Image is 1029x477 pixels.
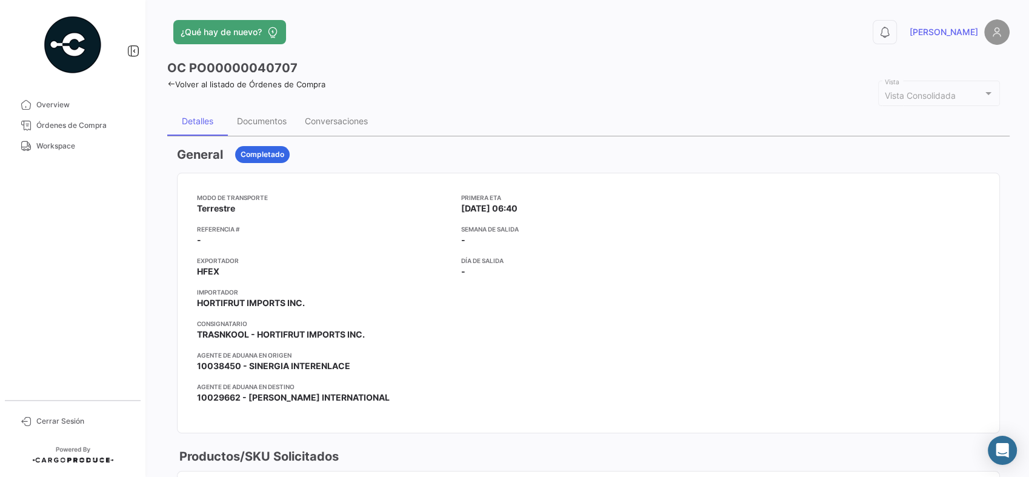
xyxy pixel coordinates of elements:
app-card-info-title: Primera ETA [461,193,716,202]
h3: OC PO00000040707 [167,59,298,76]
app-card-info-title: Semana de Salida [461,224,716,234]
mat-select-trigger: Vista Consolidada [885,90,956,101]
h3: General [177,146,223,163]
span: Cerrar Sesión [36,416,131,427]
span: - [461,265,465,278]
span: Completado [241,149,284,160]
span: HFEX [197,265,219,278]
app-card-info-title: Importador [197,287,451,297]
app-card-info-title: Agente de Aduana en Destino [197,382,451,392]
div: Abrir Intercom Messenger [988,436,1017,465]
app-card-info-title: Día de Salida [461,256,716,265]
app-card-info-title: Exportador [197,256,451,265]
img: powered-by.png [42,15,103,75]
button: ¿Qué hay de nuevo? [173,20,286,44]
app-card-info-title: Referencia # [197,224,451,234]
a: Workspace [10,136,136,156]
span: ¿Qué hay de nuevo? [181,26,262,38]
span: 10038450 - SINERGIA INTERENLACE [197,360,350,372]
span: 10029662 - [PERSON_NAME] INTERNATIONAL [197,392,390,404]
span: Overview [36,99,131,110]
span: Órdenes de Compra [36,120,131,131]
app-card-info-title: Agente de Aduana en Origen [197,350,451,360]
img: placeholder-user.png [984,19,1010,45]
span: HORTIFRUT IMPORTS INC. [197,297,305,309]
a: Volver al listado de Órdenes de Compra [167,79,325,89]
app-card-info-title: Consignatario [197,319,451,329]
span: - [461,234,465,246]
div: Conversaciones [305,116,368,126]
a: Overview [10,95,136,115]
span: TRASNKOOL - HORTIFRUT IMPORTS INC. [197,329,365,341]
div: Documentos [237,116,287,126]
h3: Productos/SKU Solicitados [177,448,339,465]
a: Órdenes de Compra [10,115,136,136]
app-card-info-title: Modo de Transporte [197,193,451,202]
span: Workspace [36,141,131,152]
span: [PERSON_NAME] [910,26,978,38]
div: Detalles [182,116,213,126]
span: - [197,234,201,246]
span: [DATE] 06:40 [461,202,518,215]
span: Terrestre [197,202,235,215]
